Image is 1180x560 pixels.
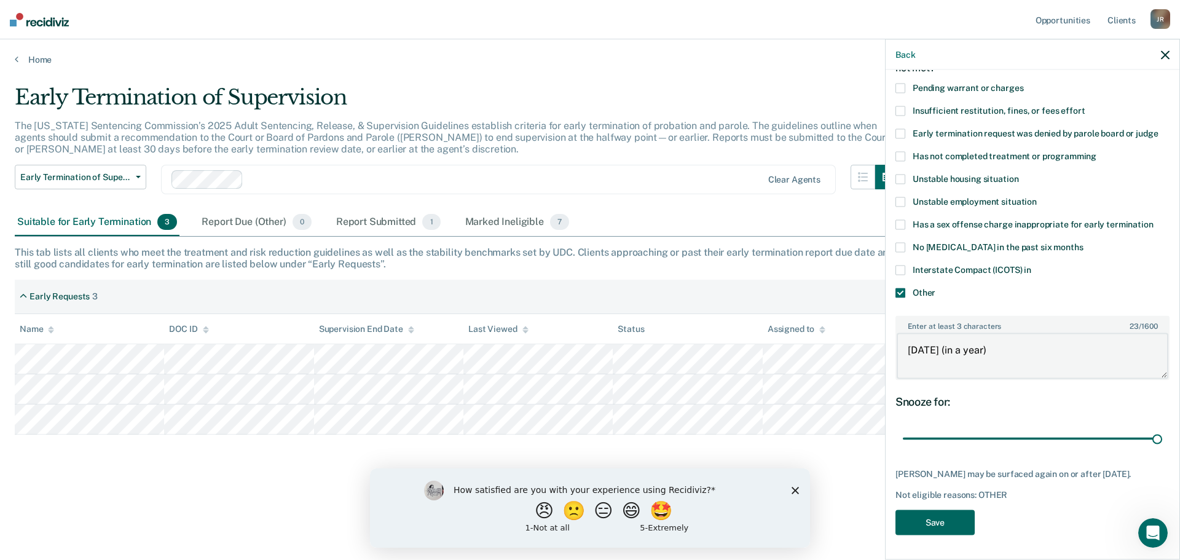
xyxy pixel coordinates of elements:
div: Report Due (Other) [199,209,313,236]
span: 1 [422,214,440,230]
img: Recidiviz [10,13,69,26]
iframe: Intercom live chat [1138,518,1168,548]
div: Report Submitted [334,209,443,236]
div: Not eligible reasons: OTHER [895,489,1170,500]
div: This tab lists all clients who meet the treatment and risk reduction guidelines as well as the st... [15,246,1165,270]
div: Early Requests [29,291,90,302]
span: Other [913,287,935,297]
span: Pending warrant or charges [913,82,1023,92]
span: Unstable employment situation [913,196,1037,206]
textarea: [DATE] (in a year) [897,333,1168,379]
div: Status [618,324,644,334]
span: 23 [1130,321,1139,330]
div: [PERSON_NAME] may be surfaced again on or after [DATE]. [895,469,1170,479]
div: Marked Ineligible [463,209,572,236]
span: 0 [293,214,312,230]
span: 3 [157,214,177,230]
span: Early Termination of Supervision [20,172,131,183]
span: Early termination request was denied by parole board or judge [913,128,1158,138]
span: Has not completed treatment or programming [913,151,1096,160]
span: Interstate Compact (ICOTS) in [913,264,1031,274]
div: Suitable for Early Termination [15,209,179,236]
div: Supervision End Date [319,324,414,334]
span: Insufficient restitution, fines, or fees effort [913,105,1085,115]
div: 3 [92,291,98,302]
span: Has a sex offense charge inappropriate for early termination [913,219,1154,229]
p: The [US_STATE] Sentencing Commission’s 2025 Adult Sentencing, Release, & Supervision Guidelines e... [15,120,889,155]
label: Enter at least 3 characters [897,317,1168,330]
iframe: Survey by Kim from Recidiviz [370,468,810,548]
button: Back [895,49,915,60]
div: Last Viewed [468,324,528,334]
span: / 1600 [1130,321,1157,330]
span: 7 [550,214,569,230]
a: Home [15,54,1165,65]
div: J R [1150,9,1170,29]
div: Name [20,324,54,334]
div: Clear agents [768,175,820,185]
div: Early Termination of Supervision [15,85,900,120]
span: No [MEDICAL_DATA] in the past six months [913,242,1083,251]
div: Snooze for: [895,395,1170,408]
button: Save [895,510,975,535]
span: Unstable housing situation [913,173,1018,183]
div: Assigned to [768,324,825,334]
div: DOC ID [169,324,208,334]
